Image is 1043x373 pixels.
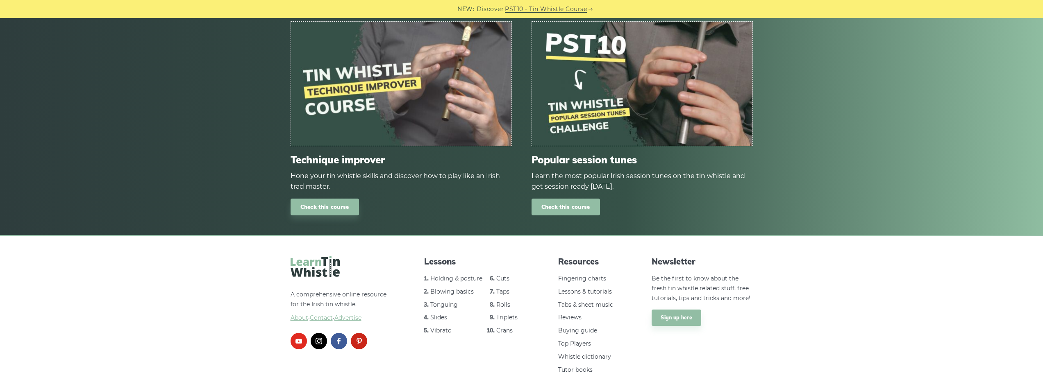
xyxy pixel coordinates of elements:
[291,290,391,323] p: A comprehensive online resource for the Irish tin whistle.
[532,171,753,192] div: Learn the most popular Irish session tunes on the tin whistle and get session ready [DATE].
[558,288,612,295] a: Lessons & tutorials
[652,274,752,303] p: Be the first to know about the fresh tin whistle related stuff, free tutorials, tips and tricks a...
[331,333,347,349] a: facebook
[505,5,587,14] a: PST10 - Tin Whistle Course
[558,353,611,360] a: Whistle dictionary
[291,314,308,321] a: About
[351,333,367,349] a: pinterest
[430,327,452,334] a: Vibrato
[558,275,606,282] a: Fingering charts
[532,199,600,215] a: Check this course
[457,5,474,14] span: NEW:
[558,327,597,334] a: Buying guide
[291,333,307,349] a: youtube
[558,301,613,308] a: Tabs & sheet music
[291,313,391,323] span: ·
[424,256,525,267] span: Lessons
[334,314,361,321] span: Advertise
[291,154,512,166] span: Technique improver
[311,333,327,349] a: instagram
[310,314,333,321] span: Contact
[430,275,482,282] a: Holding & posture
[496,327,513,334] a: Crans
[310,314,361,321] a: Contact·Advertise
[652,256,752,267] span: Newsletter
[291,199,359,215] a: Check this course
[430,288,474,295] a: Blowing basics
[291,256,340,277] img: LearnTinWhistle.com
[496,314,518,321] a: Triplets
[496,301,510,308] a: Rolls
[291,22,511,146] img: tin-whistle-course
[652,310,701,326] a: Sign up here
[558,340,591,347] a: Top Players
[558,256,619,267] span: Resources
[496,275,509,282] a: Cuts
[496,288,509,295] a: Taps
[430,301,458,308] a: Tonguing
[430,314,447,321] a: Slides
[558,314,582,321] a: Reviews
[532,154,753,166] span: Popular session tunes
[477,5,504,14] span: Discover
[291,171,512,192] div: Hone your tin whistle skills and discover how to play like an Irish trad master.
